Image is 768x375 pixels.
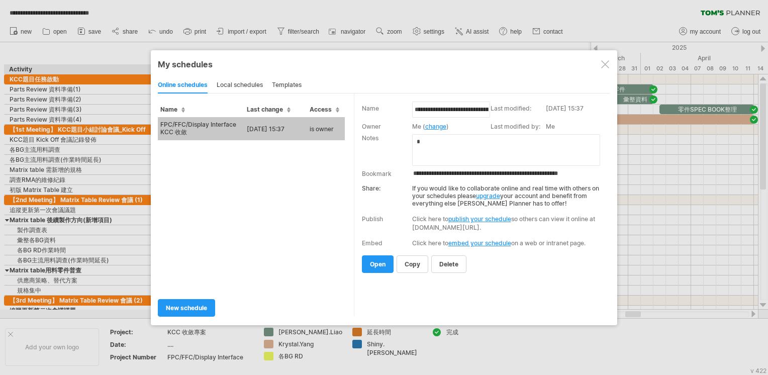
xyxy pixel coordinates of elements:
div: Embed [362,239,382,247]
td: [DATE] 15:37 [244,117,307,140]
span: delete [439,260,458,268]
span: Last change [247,106,291,113]
a: open [362,255,394,273]
div: My schedules [158,59,610,69]
span: open [370,260,386,268]
td: Name [362,104,412,122]
a: upgrade [476,192,500,200]
div: Click here to so others can view it online at [DOMAIN_NAME][URL]. [412,215,604,232]
div: templates [272,77,302,93]
td: Last modified by: [491,122,546,133]
td: Notes [362,133,412,167]
span: Name [160,106,185,113]
td: Bookmark [362,167,412,179]
div: local schedules [217,77,263,93]
td: [DATE] 15:37 [546,104,608,122]
a: change [425,123,446,130]
td: Me [546,122,608,133]
div: Publish [362,215,383,223]
td: Last modified: [491,104,546,122]
a: publish your schedule [448,215,511,223]
div: If you would like to collaborate online and real time with others on your schedules please your a... [362,179,604,207]
div: Click here to on a web or intranet page. [412,239,604,247]
td: is owner [307,117,345,140]
a: copy [397,255,428,273]
span: Access [310,106,339,113]
a: delete [431,255,466,273]
td: Owner [362,122,412,133]
td: FPC/FFC/Display Interface KCC 收斂 [158,117,244,140]
strong: Share: [362,184,380,192]
div: Me ( ) [412,123,486,130]
div: online schedules [158,77,208,93]
a: new schedule [158,299,215,317]
span: copy [405,260,420,268]
a: embed your schedule [448,239,511,247]
span: new schedule [166,304,207,312]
